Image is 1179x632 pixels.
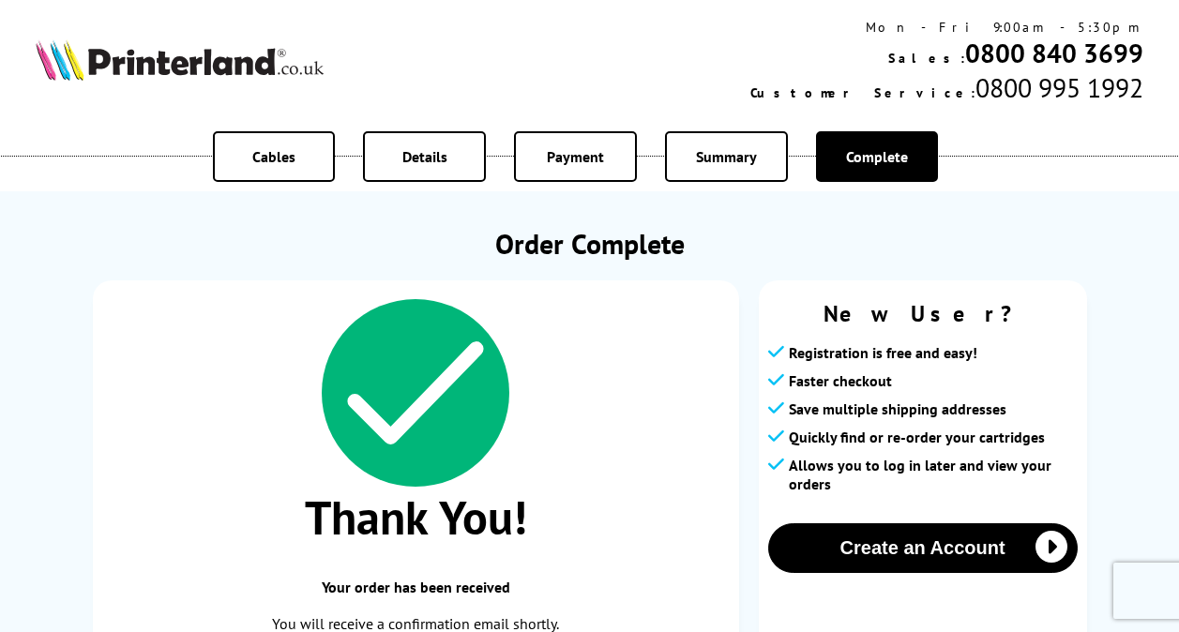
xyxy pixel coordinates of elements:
div: Mon - Fri 9:00am - 5:30pm [750,19,1143,36]
span: New User? [768,299,1078,328]
a: 0800 840 3699 [965,36,1143,70]
span: Registration is free and easy! [789,343,977,362]
span: Sales: [888,50,965,67]
h1: Order Complete [93,225,1087,262]
span: Thank You! [112,487,720,548]
span: Complete [846,147,908,166]
span: Faster checkout [789,371,892,390]
span: Save multiple shipping addresses [789,399,1006,418]
span: Customer Service: [750,84,975,101]
span: Allows you to log in later and view your orders [789,456,1078,493]
span: 0800 995 1992 [975,70,1143,105]
button: Create an Account [768,523,1078,573]
span: Cables [252,147,295,166]
span: Summary [696,147,757,166]
span: Quickly find or re-order your cartridges [789,428,1045,446]
span: Payment [547,147,604,166]
img: Printerland Logo [36,39,324,80]
span: Details [402,147,447,166]
span: Your order has been received [112,578,720,596]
